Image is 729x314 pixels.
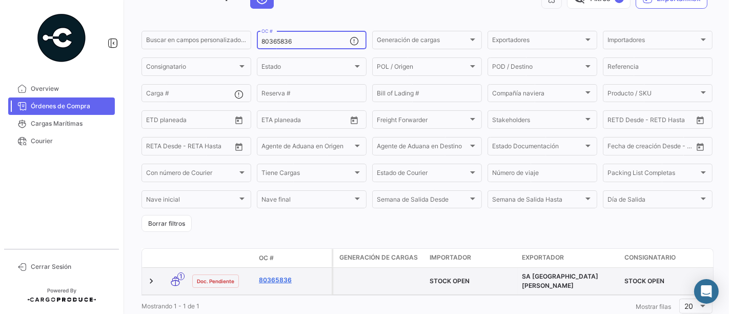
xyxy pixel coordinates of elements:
[259,253,274,263] span: OC #
[492,65,583,72] span: POD / Destino
[333,249,426,267] datatable-header-cell: Generación de cargas
[261,117,280,125] input: Desde
[231,139,247,154] button: Open calendar
[694,279,719,304] div: Abrir Intercom Messenger
[693,112,708,128] button: Open calendar
[146,198,237,205] span: Nave inicial
[607,198,699,205] span: Día de Salida
[607,117,626,125] input: Desde
[31,119,111,128] span: Cargas Marítimas
[163,254,188,262] datatable-header-cell: Modo de Transporte
[255,249,332,267] datatable-header-cell: OC #
[430,277,470,285] span: STOCK OPEN
[177,272,185,280] span: 1
[492,117,583,125] span: Stakeholders
[685,302,694,310] span: 20
[377,117,468,125] span: Freight Forwarder
[31,136,111,146] span: Courier
[522,253,564,262] span: Exportador
[492,91,583,99] span: Compañía naviera
[636,303,671,310] span: Mostrar filas
[607,171,699,178] span: Packing List Completas
[31,84,111,93] span: Overview
[426,249,518,267] datatable-header-cell: Importador
[693,139,708,154] button: Open calendar
[377,144,468,151] span: Agente de Aduana en Destino
[141,302,199,310] span: Mostrando 1 - 1 de 1
[261,144,353,151] span: Agente de Aduana en Origen
[146,276,156,286] a: Expand/Collapse Row
[620,249,723,267] datatable-header-cell: Consignatario
[8,132,115,150] a: Courier
[377,198,468,205] span: Semana de Salida Desde
[141,215,192,232] button: Borrar filtros
[36,12,87,64] img: powered-by.png
[607,91,699,99] span: Producto / SKU
[259,276,328,285] a: 80365836
[430,253,471,262] span: Importador
[8,80,115,97] a: Overview
[261,171,353,178] span: Tiene Cargas
[377,38,468,45] span: Generación de cargas
[518,249,620,267] datatable-header-cell: Exportador
[624,277,664,285] span: STOCK OPEN
[522,272,598,289] span: SA SAN MIGUEL
[492,144,583,151] span: Estado Documentación
[172,144,212,151] input: Hasta
[31,102,111,111] span: Órdenes de Compra
[624,253,676,262] span: Consignatario
[492,38,583,45] span: Exportadores
[377,65,468,72] span: POL / Origen
[146,171,237,178] span: Con número de Courier
[231,112,247,128] button: Open calendar
[197,277,234,285] span: Doc. Pendiente
[146,65,237,72] span: Consignatario
[8,97,115,115] a: Órdenes de Compra
[633,144,674,151] input: Hasta
[188,254,255,262] datatable-header-cell: Estado Doc.
[146,117,165,125] input: Desde
[146,144,165,151] input: Desde
[8,115,115,132] a: Cargas Marítimas
[261,198,353,205] span: Nave final
[172,117,212,125] input: Hasta
[339,253,418,262] span: Generación de cargas
[607,38,699,45] span: Importadores
[347,112,362,128] button: Open calendar
[377,171,468,178] span: Estado de Courier
[607,144,626,151] input: Desde
[287,117,328,125] input: Hasta
[261,65,353,72] span: Estado
[31,262,111,271] span: Cerrar Sesión
[492,198,583,205] span: Semana de Salida Hasta
[633,117,674,125] input: Hasta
